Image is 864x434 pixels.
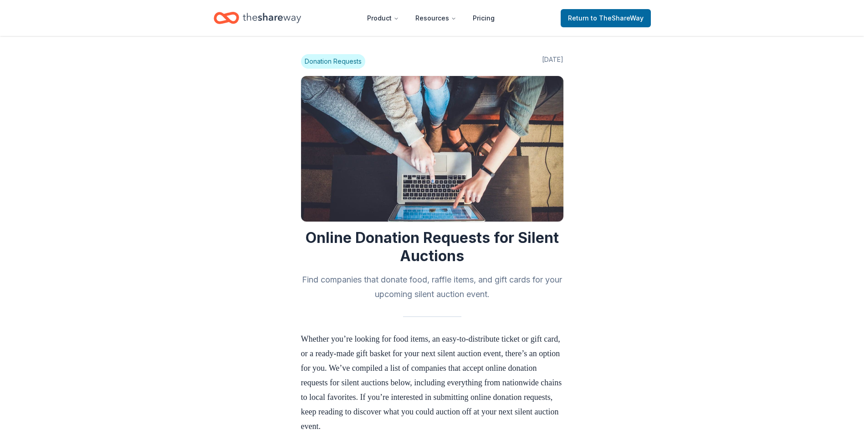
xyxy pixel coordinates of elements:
h2: Find companies that donate food, raffle items, and gift cards for your upcoming silent auction ev... [301,273,563,302]
a: Pricing [465,9,502,27]
a: Home [214,7,301,29]
span: to TheShareWay [591,14,644,22]
a: Returnto TheShareWay [561,9,651,27]
button: Product [360,9,406,27]
span: Donation Requests [301,54,365,69]
span: Return [568,13,644,24]
button: Resources [408,9,464,27]
img: Image for Online Donation Requests for Silent Auctions [301,76,563,222]
nav: Main [360,7,502,29]
h1: Online Donation Requests for Silent Auctions [301,229,563,265]
span: [DATE] [542,54,563,69]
